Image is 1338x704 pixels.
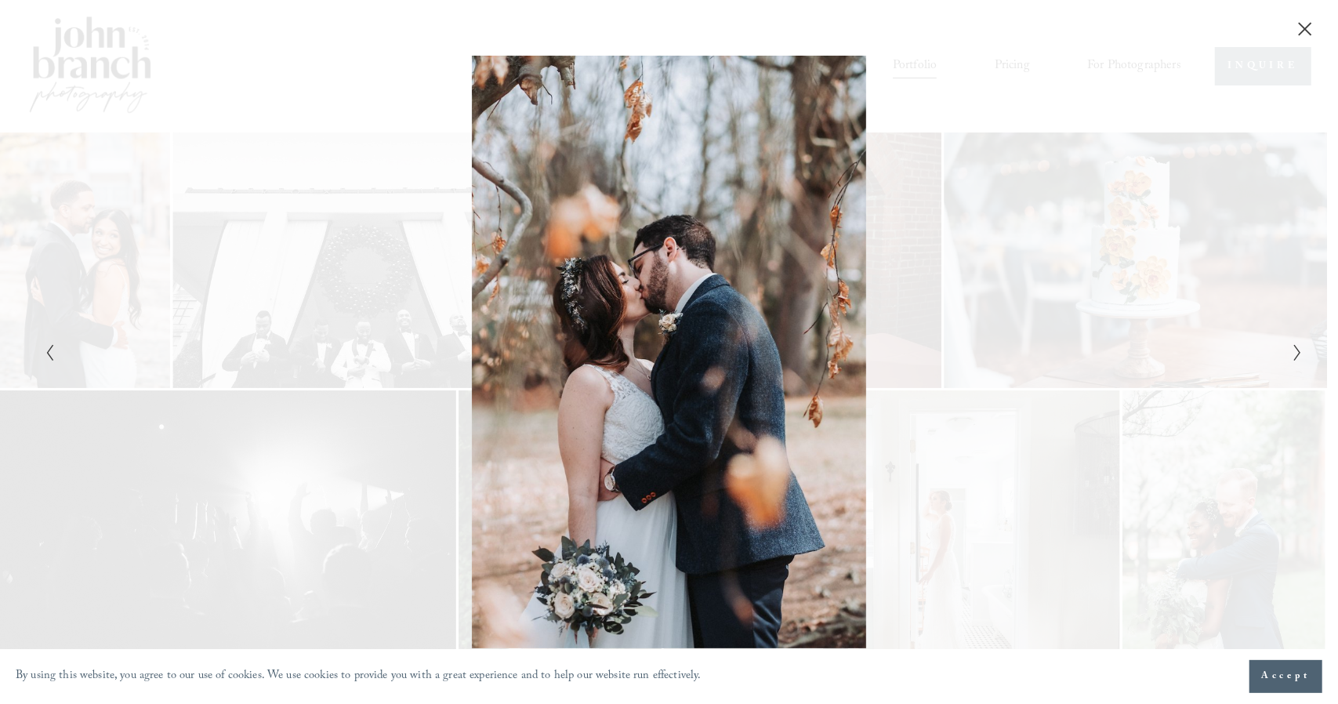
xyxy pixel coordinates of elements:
button: Next Slide [1288,343,1298,361]
p: By using this website, you agree to our use of cookies. We use cookies to provide you with a grea... [16,666,702,688]
span: Accept [1261,669,1311,684]
button: Accept [1249,660,1322,693]
button: Close [1293,20,1318,38]
button: Previous Slide [40,343,50,361]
